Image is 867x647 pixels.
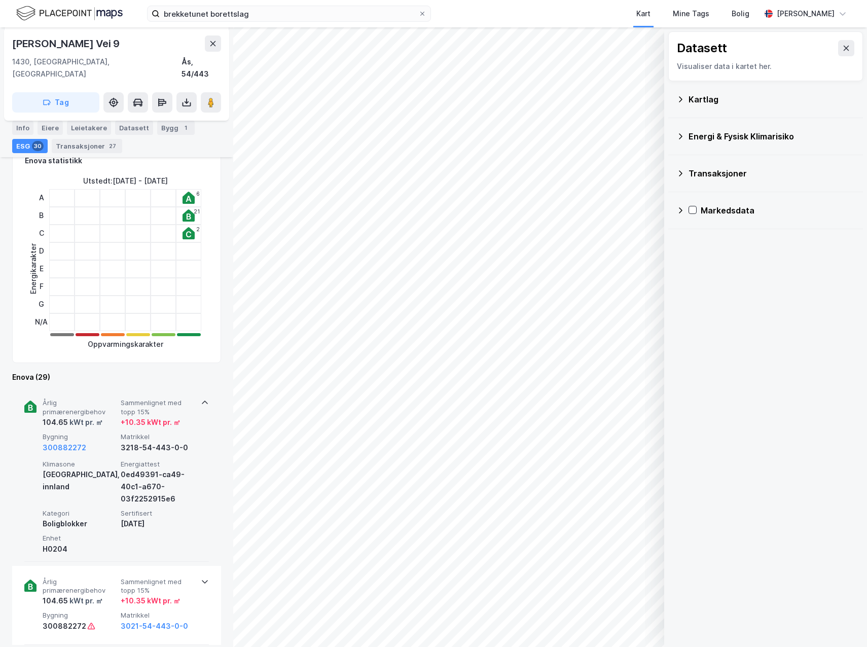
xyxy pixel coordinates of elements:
[43,416,103,428] div: 104.65
[160,6,418,21] input: Søk på adresse, matrikkel, gårdeiere, leietakere eller personer
[8,69,166,136] div: Hei og velkommen til Newsec Maps, [PERSON_NAME]Om det er du lurer på så kan du enkelt chattedirek...
[12,121,33,135] div: Info
[43,433,117,441] span: Bygning
[35,278,48,296] div: F
[673,8,709,20] div: Mine Tags
[677,40,727,56] div: Datasett
[35,260,48,278] div: E
[12,35,122,52] div: [PERSON_NAME] Vei 9
[43,509,117,518] span: Kategori
[107,141,118,151] div: 27
[689,167,855,179] div: Transaksjoner
[121,460,195,469] span: Energiattest
[25,155,82,167] div: Enova statistikk
[64,332,73,340] button: Start recording
[43,399,117,416] span: Årlig primærenergibehov
[9,311,194,328] textarea: Melding...
[178,4,196,22] div: Lukk
[43,442,86,454] button: 300882272
[196,226,200,232] div: 2
[677,60,854,73] div: Visualiser data i kartet her.
[39,111,64,119] i: direkte
[52,139,122,153] div: Transaksjoner
[35,189,48,207] div: A
[636,8,651,20] div: Kart
[12,371,221,383] div: Enova (29)
[83,175,168,187] div: Utstedt : [DATE] - [DATE]
[16,100,158,130] div: Om det er du lurer på så kan du enkelt chatte med et menneske her ( ) 😄
[32,141,44,151] div: 30
[194,208,200,214] div: 21
[68,416,103,428] div: kWt pr. ㎡
[27,243,40,294] div: Energikarakter
[35,296,48,313] div: G
[43,534,117,543] span: Enhet
[121,509,195,518] span: Sertifisert
[16,332,24,340] button: Last opp vedlegg
[816,598,867,647] iframe: Chat Widget
[816,598,867,647] div: Kontrollprogram for chat
[43,578,117,595] span: Årlig primærenergibehov
[49,5,67,13] h1: Thor
[115,121,153,135] div: Datasett
[701,204,855,217] div: Markedsdata
[196,191,200,197] div: 6
[19,120,95,128] i: mest sannsynlig meg
[174,328,190,344] button: Send en melding…
[159,4,178,23] button: Hjem
[121,611,195,620] span: Matrikkel
[35,242,48,260] div: D
[49,13,126,23] p: Aktiv for over 1 u siden
[8,69,195,158] div: Thor sier…
[12,92,99,113] button: Tag
[157,121,195,135] div: Bygg
[68,595,103,607] div: kWt pr. ㎡
[121,595,180,607] div: + 10.35 kWt pr. ㎡
[43,611,117,620] span: Bygning
[689,93,855,105] div: Kartlag
[38,121,63,135] div: Eiere
[121,469,195,505] div: 0ed49391-ca49-40c1-a670-03f2252915e6
[732,8,749,20] div: Bolig
[180,123,191,133] div: 1
[43,469,117,493] div: [GEOGRAPHIC_DATA], innland
[43,460,117,469] span: Klimasone
[35,207,48,225] div: B
[121,416,180,428] div: + 10.35 kWt pr. ㎡
[121,399,195,416] span: Sammenlignet med topp 15%
[16,138,70,144] div: Thor • 65 u siden
[121,442,195,454] div: 3218-54-443-0-0
[689,130,855,142] div: Energi & Fysisk Klimarisiko
[12,139,48,153] div: ESG
[43,595,103,607] div: 104.65
[43,543,117,555] div: H0204
[121,620,188,632] button: 3021-54-443-0-0
[121,433,195,441] span: Matrikkel
[35,225,48,242] div: C
[48,332,56,340] button: Gif-velger
[121,518,195,530] div: [DATE]
[43,518,117,530] div: Boligblokker
[43,620,86,632] div: 300882272
[16,5,123,22] img: logo.f888ab2527a4732fd821a326f86c7f29.svg
[35,313,48,331] div: N/A
[16,75,158,95] div: Hei og velkommen til Newsec Maps, [PERSON_NAME]
[32,332,40,340] button: Emoji-velger
[67,121,111,135] div: Leietakere
[777,8,835,20] div: [PERSON_NAME]
[88,338,163,350] div: Oppvarmingskarakter
[182,56,221,80] div: Ås, 54/443
[12,56,182,80] div: 1430, [GEOGRAPHIC_DATA], [GEOGRAPHIC_DATA]
[121,578,195,595] span: Sammenlignet med topp 15%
